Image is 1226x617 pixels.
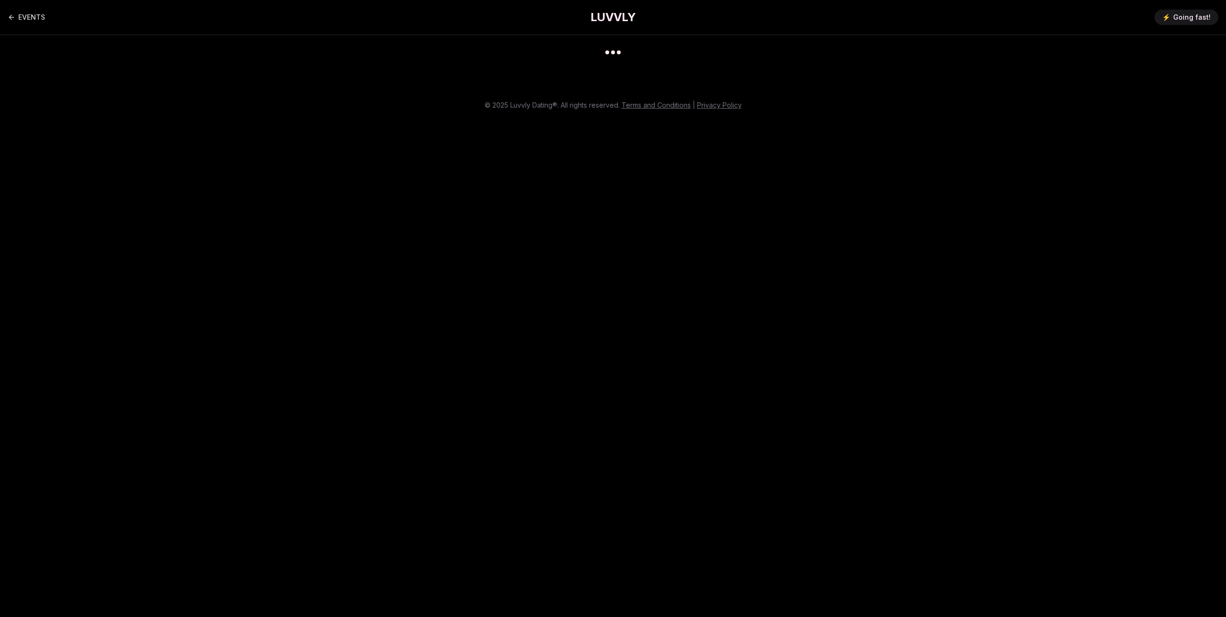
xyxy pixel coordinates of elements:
[8,8,45,27] a: Back to events
[697,101,742,109] a: Privacy Policy
[622,101,691,109] a: Terms and Conditions
[693,101,695,109] span: |
[1173,12,1211,22] span: Going fast!
[1162,12,1170,22] span: ⚡️
[590,10,636,25] a: LUVVLY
